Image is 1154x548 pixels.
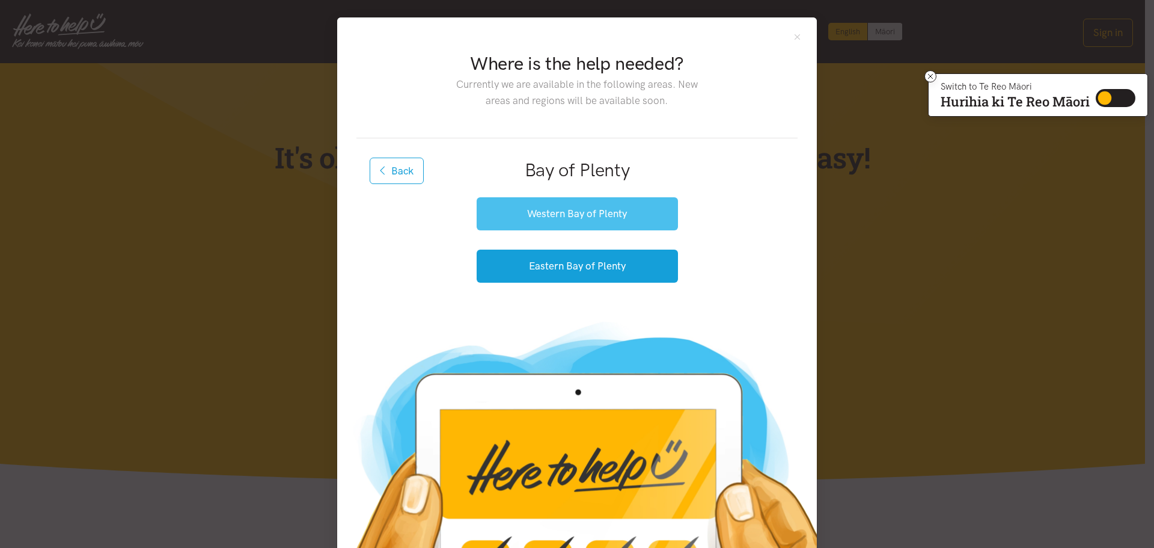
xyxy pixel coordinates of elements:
[477,250,678,283] button: Eastern Bay of Plenty
[447,51,707,76] h2: Where is the help needed?
[941,83,1090,90] p: Switch to Te Reo Māori
[376,158,778,183] h2: Bay of Plenty
[792,32,802,42] button: Close
[370,158,424,184] button: Back
[447,76,707,109] p: Currently we are available in the following areas. New areas and regions will be available soon.
[941,96,1090,107] p: Hurihia ki Te Reo Māori
[477,197,678,230] button: Western Bay of Plenty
